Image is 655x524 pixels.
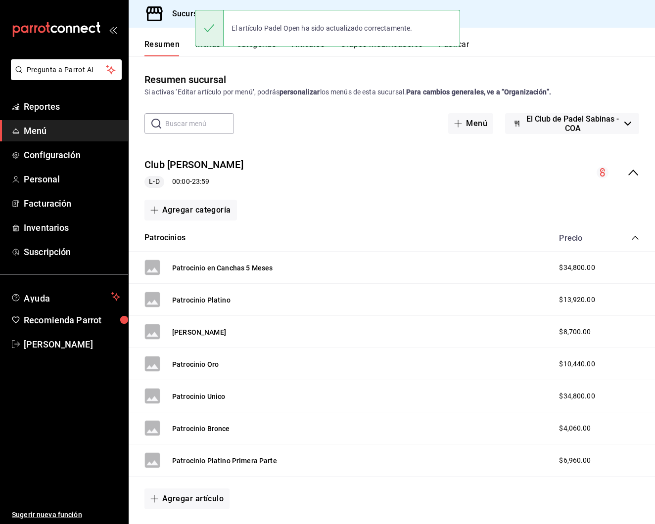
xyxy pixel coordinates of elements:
div: collapse-menu-row [129,150,655,196]
div: Resumen sucursal [144,72,226,87]
button: Patrocinio Platino [172,295,231,305]
strong: Para cambios generales, ve a “Organización”. [406,88,551,96]
button: Menú [448,113,493,134]
div: El artículo Padel Open ha sido actualizado correctamente. [224,17,421,39]
h3: Sucursal: El Club de Padel Sabinas (COA) [164,8,322,20]
span: Menú [24,124,120,137]
span: Sugerir nueva función [12,510,120,520]
button: Resumen [144,40,180,56]
span: Reportes [24,100,120,113]
span: $4,060.00 [559,423,591,434]
button: Agregar artículo [144,488,230,509]
span: $13,920.00 [559,295,595,305]
button: Pregunta a Parrot AI [11,59,122,80]
span: Inventarios [24,221,120,234]
div: Si activas ‘Editar artículo por menú’, podrás los menús de esta sucursal. [144,87,639,97]
span: $6,960.00 [559,455,591,466]
button: El Club de Padel Sabinas - COA [505,113,639,134]
button: Patrocinio Platino Primera Parte [172,456,277,466]
button: Patrocinio Oro [172,359,219,369]
span: El Club de Padel Sabinas - COA [525,114,620,133]
input: Buscar menú [165,114,234,133]
span: Configuración [24,148,120,162]
div: Precio [549,233,612,243]
button: [PERSON_NAME] [172,327,226,337]
button: Patrocinios [144,232,186,244]
span: $34,800.00 [559,391,595,401]
span: Personal [24,173,120,186]
span: Recomienda Parrot [24,313,120,327]
span: $8,700.00 [559,327,591,337]
span: Suscripción [24,245,120,259]
span: L-D [145,176,163,187]
button: Agregar categoría [144,200,237,220]
span: $10,440.00 [559,359,595,369]
button: open_drawer_menu [109,26,117,34]
span: [PERSON_NAME] [24,338,120,351]
strong: personalizar [280,88,320,96]
span: Pregunta a Parrot AI [27,65,106,75]
span: Ayuda [24,291,107,303]
button: Patrocinio Unico [172,392,225,401]
div: 00:00 - 23:59 [144,176,243,188]
span: $34,800.00 [559,262,595,273]
button: Patrocinio Bronce [172,424,230,434]
span: Facturación [24,197,120,210]
a: Pregunta a Parrot AI [7,72,122,82]
div: navigation tabs [144,40,655,56]
button: Patrocinio en Canchas 5 Meses [172,263,273,273]
button: Club [PERSON_NAME] [144,158,243,172]
button: collapse-category-row [631,234,639,242]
